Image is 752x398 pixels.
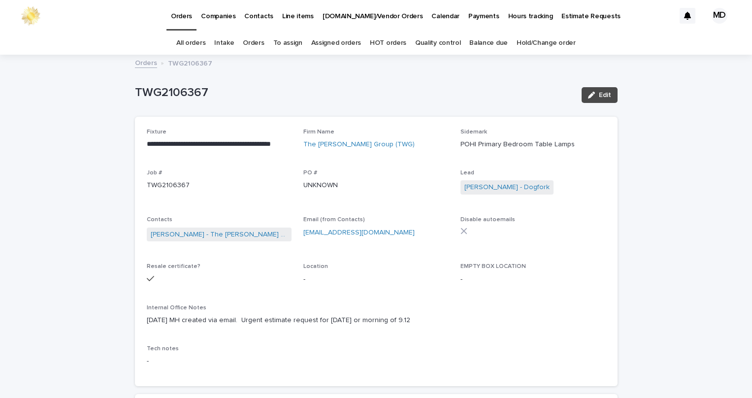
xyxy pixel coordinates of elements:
span: Job # [147,170,162,176]
a: Hold/Change order [517,32,576,55]
a: Assigned orders [311,32,361,55]
a: Orders [243,32,264,55]
p: - [303,274,449,285]
span: Fixture [147,129,166,135]
a: Quality control [415,32,460,55]
p: TWG2106367 [135,86,574,100]
div: MD [712,8,727,24]
span: Tech notes [147,346,179,352]
span: Contacts [147,217,172,223]
span: Lead [460,170,474,176]
a: To assign [273,32,302,55]
a: Intake [214,32,234,55]
span: Firm Name [303,129,334,135]
a: Balance due [469,32,508,55]
p: TWG2106367 [147,180,292,191]
p: - [460,274,606,285]
p: [DATE] MH created via email. Urgent estimate request for [DATE] or morning of 9.12 [147,315,606,326]
a: Orders [135,57,157,68]
a: [EMAIL_ADDRESS][DOMAIN_NAME] [303,229,415,236]
img: 0ffKfDbyRa2Iv8hnaAqg [20,6,41,26]
p: UNKNOWN [303,180,449,191]
span: PO # [303,170,317,176]
p: TWG2106367 [168,57,212,68]
span: Disable autoemails [460,217,515,223]
p: POHI Primary Bedroom Table Lamps [460,139,606,150]
span: Sidemark [460,129,487,135]
span: Email (from Contacts) [303,217,365,223]
span: Location [303,264,328,269]
a: [PERSON_NAME] - The [PERSON_NAME] Group (TWG) [151,230,288,240]
span: EMPTY BOX LOCATION [460,264,526,269]
p: - [147,356,606,366]
button: Edit [582,87,618,103]
span: Internal Office Notes [147,305,206,311]
span: Edit [599,92,611,99]
a: The [PERSON_NAME] Group (TWG) [303,139,415,150]
a: All orders [176,32,205,55]
a: [PERSON_NAME] - Dogfork [464,182,550,193]
span: Resale certificate? [147,264,200,269]
a: HOT orders [370,32,406,55]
